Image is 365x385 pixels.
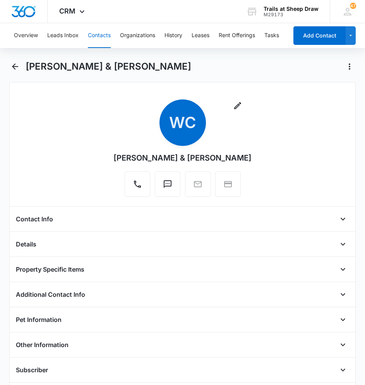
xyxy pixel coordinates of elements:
a: Text [155,183,180,190]
button: Tasks [264,23,279,48]
h4: Property Specific Items [16,265,84,274]
h4: Details [16,240,36,249]
button: Organizations [120,23,155,48]
button: Open [337,364,349,376]
button: Back [9,60,21,73]
button: Open [337,313,349,326]
h4: Other Information [16,340,69,349]
button: Open [337,288,349,301]
div: [PERSON_NAME] & [PERSON_NAME] [113,152,252,164]
button: Open [337,339,349,351]
span: CRM [59,7,75,15]
h1: [PERSON_NAME] & [PERSON_NAME] [26,61,191,72]
h4: Contact Info [16,214,53,224]
button: Contacts [88,23,111,48]
a: Call [125,183,150,190]
button: Leases [192,23,209,48]
button: History [165,23,182,48]
button: Open [337,263,349,275]
div: account id [264,12,319,17]
button: Call [125,171,150,197]
span: WC [159,99,206,146]
button: Overview [14,23,38,48]
h4: Additional Contact Info [16,290,85,299]
button: Leads Inbox [47,23,79,48]
button: Open [337,238,349,250]
span: 47 [350,3,356,9]
button: Add Contact [293,26,346,45]
h4: Pet Information [16,315,62,324]
button: Text [155,171,180,197]
button: Rent Offerings [219,23,255,48]
button: Actions [343,60,356,73]
div: notifications count [350,3,356,9]
h4: Subscriber [16,365,48,375]
button: Open [337,213,349,225]
div: account name [264,6,319,12]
